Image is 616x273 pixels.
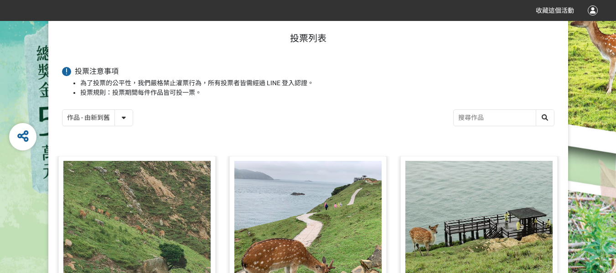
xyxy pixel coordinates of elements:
[62,33,554,44] h1: 投票列表
[75,67,119,76] span: 投票注意事項
[454,110,554,126] input: 搜尋作品
[80,88,554,98] li: 投票規則：投票期間每件作品皆可投一票。
[80,78,554,88] li: 為了投票的公平性，我們嚴格禁止灌票行為，所有投票者皆需經過 LINE 登入認證。
[536,7,574,14] span: 收藏這個活動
